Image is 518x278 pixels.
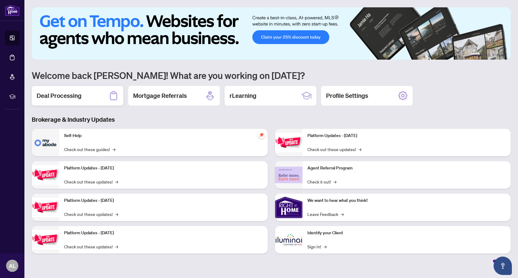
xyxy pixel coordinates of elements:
[37,91,82,100] h2: Deal Processing
[307,178,336,185] a: Check it out!→
[307,243,327,250] a: Sign In!→
[115,178,118,185] span: →
[307,132,506,139] p: Platform Updates - [DATE]
[307,197,506,204] p: We want to hear what you think!
[64,243,118,250] a: Check out these updates!→
[258,131,265,139] span: pushpin
[502,54,505,56] button: 6
[307,165,506,172] p: Agent Referral Program
[307,211,344,217] a: Leave Feedback→
[32,7,511,60] img: Slide 0
[9,261,16,270] span: AL
[64,165,263,172] p: Platform Updates - [DATE]
[324,243,327,250] span: →
[341,211,344,217] span: →
[115,243,118,250] span: →
[307,146,361,153] a: Check out these updates!→
[275,226,302,254] img: Identify your Client
[470,54,480,56] button: 1
[275,194,302,221] img: We want to hear what you think!
[492,54,495,56] button: 4
[64,178,118,185] a: Check out these updates!→
[32,115,511,124] h3: Brokerage & Industry Updates
[497,54,500,56] button: 5
[5,5,20,16] img: logo
[494,257,512,275] button: Open asap
[64,146,115,153] a: Check out these guides!→
[64,230,263,236] p: Platform Updates - [DATE]
[32,165,59,184] img: Platform Updates - September 16, 2025
[64,197,263,204] p: Platform Updates - [DATE]
[112,146,115,153] span: →
[230,91,256,100] h2: rLearning
[133,91,187,100] h2: Mortgage Referrals
[115,211,118,217] span: →
[64,211,118,217] a: Check out these updates!→
[307,230,506,236] p: Identify your Client
[487,54,490,56] button: 3
[32,69,511,81] h1: Welcome back [PERSON_NAME]! What are you working on [DATE]?
[358,146,361,153] span: →
[32,198,59,217] img: Platform Updates - July 21, 2025
[32,129,59,156] img: Self-Help
[326,91,368,100] h2: Profile Settings
[32,230,59,249] img: Platform Updates - July 8, 2025
[275,167,302,183] img: Agent Referral Program
[333,178,336,185] span: →
[275,133,302,152] img: Platform Updates - June 23, 2025
[64,132,263,139] p: Self-Help
[483,54,485,56] button: 2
